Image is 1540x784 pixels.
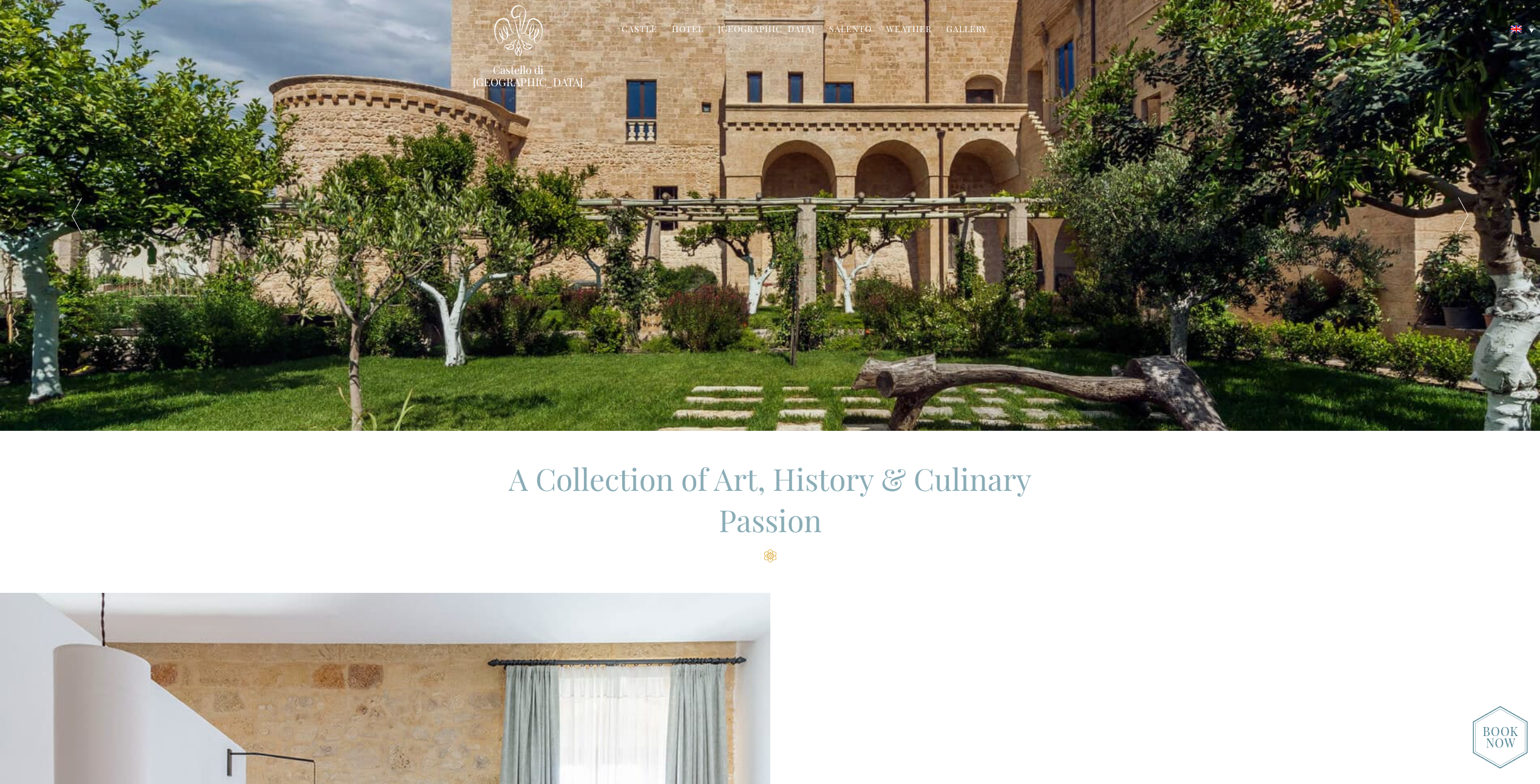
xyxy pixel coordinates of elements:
[1473,706,1528,769] img: new-booknow.png
[1511,25,1522,33] img: English
[494,5,543,56] img: Castello di Ugento
[718,23,815,37] a: [GEOGRAPHIC_DATA]
[829,23,872,37] a: Salento
[946,23,987,37] a: Gallery
[672,23,704,37] a: Hotel
[622,23,657,37] a: Castle
[473,64,564,88] a: Castello di [GEOGRAPHIC_DATA]
[886,23,932,37] a: Weather
[509,458,1031,540] span: A Collection of Art, History & Culinary Passion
